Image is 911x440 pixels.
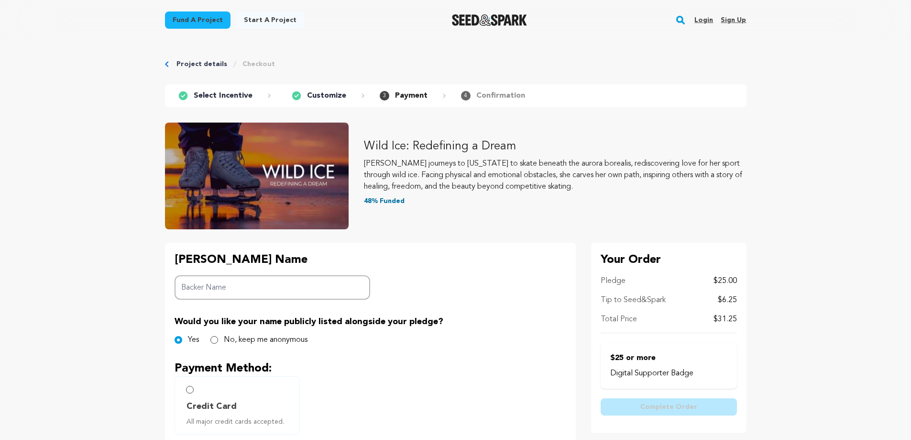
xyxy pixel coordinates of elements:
[610,368,727,379] p: Digital Supporter Badge
[713,275,737,287] p: $25.00
[176,59,227,69] a: Project details
[640,402,697,412] span: Complete Order
[307,90,346,102] p: Customize
[165,11,230,29] a: Fund a project
[721,12,746,28] a: Sign up
[461,91,471,101] span: 4
[175,315,566,328] p: Would you like your name publicly listed alongside your pledge?
[224,334,307,346] label: No, keep me anonymous
[364,196,746,206] p: 48% Funded
[165,123,349,229] img: Wild Ice: Redefining a Dream image
[601,398,737,416] button: Complete Order
[452,14,527,26] img: Seed&Spark Logo Dark Mode
[601,275,626,287] p: Pledge
[187,417,292,427] span: All major credit cards accepted.
[187,400,237,413] span: Credit Card
[175,252,371,268] p: [PERSON_NAME] Name
[194,90,252,102] p: Select Incentive
[395,90,428,102] p: Payment
[601,314,637,325] p: Total Price
[601,294,666,306] p: Tip to Seed&Spark
[175,361,566,376] p: Payment Method:
[242,59,275,69] a: Checkout
[236,11,304,29] a: Start a project
[188,334,199,346] label: Yes
[165,59,746,69] div: Breadcrumb
[694,12,713,28] a: Login
[718,294,737,306] p: $6.25
[713,314,737,325] p: $31.25
[364,158,746,192] p: [PERSON_NAME] journeys to [US_STATE] to skate beneath the aurora borealis, rediscovering love for...
[610,352,727,364] p: $25 or more
[175,275,371,300] input: Backer Name
[452,14,527,26] a: Seed&Spark Homepage
[601,252,737,268] p: Your Order
[380,91,389,101] span: 3
[476,90,525,102] p: Confirmation
[364,139,746,154] p: Wild Ice: Redefining a Dream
